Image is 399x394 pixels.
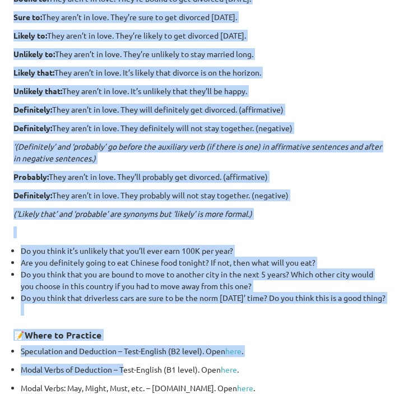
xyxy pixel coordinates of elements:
strong: Sure to: [13,12,42,22]
li: Do you think that you are bound to move to another city in the next 5 years? Which other city wou... [21,268,386,292]
a: here [221,364,237,374]
em: (‘Likely that’ and ‘probable’ are synonyms but ‘likely’ is more formal.) [13,208,252,219]
em: ‘(Definitely’ and ‘probably’ go before the auxiliary verb (if there is one) in affirmative senten... [13,141,382,163]
strong: Likely that: [13,67,54,77]
p: Modal Verbs: May, Might, Must, etc. – [DOMAIN_NAME]. Open . [21,382,386,394]
strong: Probably: [13,171,49,182]
li: Do you think that driverless cars are sure to be the norm [DATE]’ time? Do you think this is a go... [21,292,386,316]
li: Are you definitely going to eat Chinese food tonight? If not, then what will you eat? [21,257,386,268]
p: They aren’t in love. They’re unlikely to stay married long. [13,48,386,60]
p: They aren’t in love. They definitely will not stay together. (negative) [13,122,386,134]
p: Speculation and Deduction – Test-English (B2 level). Open . [21,345,386,357]
p: They aren’t in love. It’s unlikely that they’ll be happy. [13,85,386,97]
p: They aren’t in love. They’ll probably get divorced. (affirmative) [13,171,386,183]
strong: Definitely: [13,190,52,200]
p: They aren’t in love. They will definitely get divorced. (affirmative) [13,104,386,115]
p: They aren’t in love. They’re sure to get divorced [DATE]. [13,11,386,23]
strong: Where to Practice [25,329,101,341]
li: Do you think it’s unlikely that you’ll ever earn 100K per year? [21,245,386,257]
a: here [237,383,253,393]
strong: Unlikely that: [13,86,62,96]
strong: Unlikely to: [13,49,55,59]
h3: 📝 [13,321,386,342]
p: They aren’t in love. They’re likely to get divorced [DATE]. [13,30,386,41]
strong: Definitely: [13,104,52,114]
strong: Likely to: [13,30,47,40]
strong: Definitely: [13,123,52,133]
a: here [225,346,242,356]
p: Modal Verbs of Deduction – Test-English (B1 level). Open . [21,364,386,376]
p: They aren’t in love. It’s likely that divorce is on the horizon. [13,67,386,78]
p: They aren’t in love. They probably will not stay together. (negative) [13,189,386,201]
